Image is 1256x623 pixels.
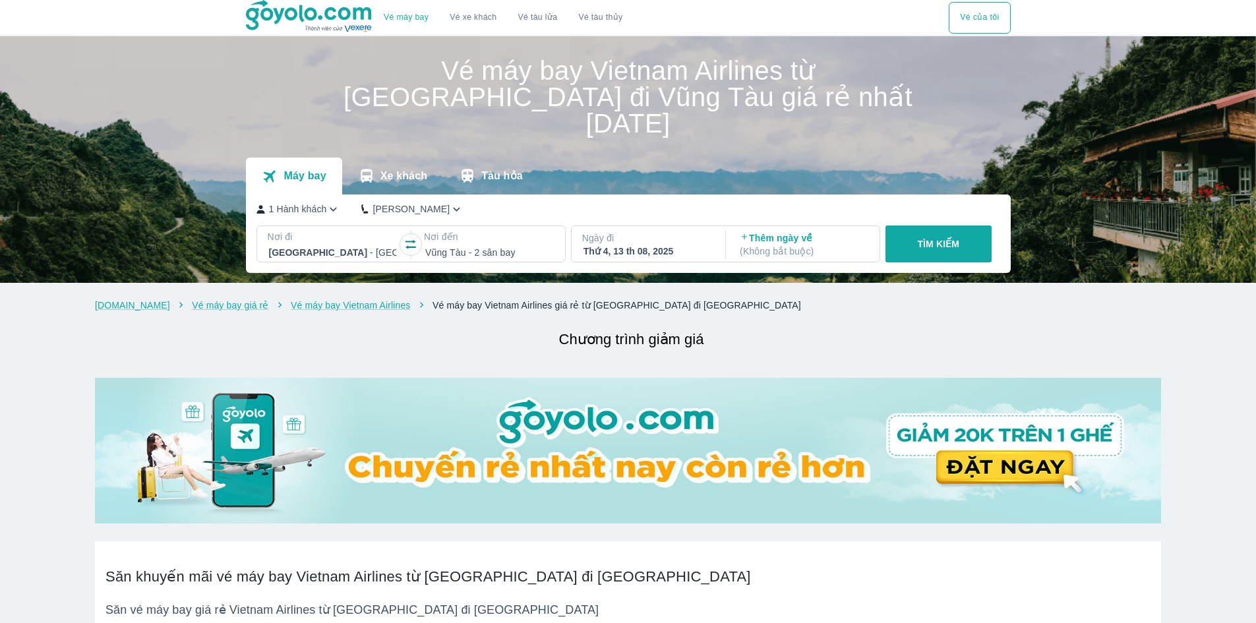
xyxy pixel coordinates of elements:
div: choose transportation mode [949,2,1010,34]
h2: Chương trình giảm giá [102,328,1161,351]
button: Vé của tôi [949,2,1010,34]
p: Nơi đi [268,230,398,243]
p: ( Không bắt buộc ) [740,245,868,258]
a: Vé máy bay Vietnam Airlines [291,300,411,311]
p: Thêm ngày về [740,231,868,258]
h2: Săn khuyến mãi vé máy bay Vietnam Airlines từ [GEOGRAPHIC_DATA] đi [GEOGRAPHIC_DATA] [105,568,1151,586]
div: transportation tabs [246,158,539,194]
a: [DOMAIN_NAME] [95,300,170,311]
p: Xe khách [380,169,427,183]
button: [PERSON_NAME] [361,202,464,216]
p: [PERSON_NAME] [373,202,450,216]
h3: Săn vé máy bay giá rẻ Vietnam Airlines từ [GEOGRAPHIC_DATA] đi [GEOGRAPHIC_DATA] [105,602,1151,618]
button: Vé tàu thủy [568,2,633,34]
a: Vé xe khách [450,13,496,22]
p: 1 Hành khách [269,202,327,216]
a: Vé tàu lửa [508,2,568,34]
a: Vé máy bay giá rẻ [192,300,268,311]
p: Tàu hỏa [481,169,523,183]
nav: breadcrumb [95,299,1161,312]
button: TÌM KIẾM [885,225,992,262]
h1: Vé máy bay Vietnam Airlines từ [GEOGRAPHIC_DATA] đi Vũng Tàu giá rẻ nhất [DATE] [246,57,1011,136]
p: Máy bay [284,169,326,183]
button: 1 Hành khách [256,202,341,216]
p: Nơi đến [424,230,554,243]
img: banner-home [95,378,1161,523]
div: choose transportation mode [373,2,633,34]
div: Thứ 4, 13 th 08, 2025 [583,245,711,258]
p: TÌM KIẾM [917,237,959,251]
a: Vé máy bay Vietnam Airlines giá rẻ từ [GEOGRAPHIC_DATA] đi [GEOGRAPHIC_DATA] [433,300,801,311]
a: Vé máy bay [384,13,429,22]
p: Ngày đi [582,231,713,245]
